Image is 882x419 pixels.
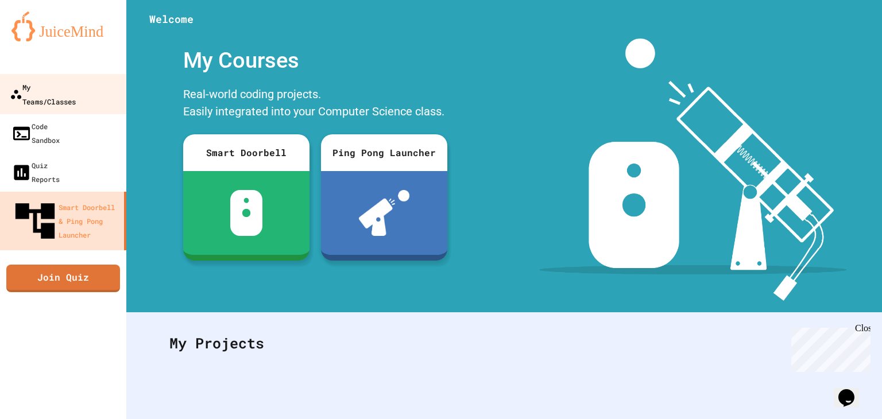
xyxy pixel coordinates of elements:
div: Quiz Reports [11,158,60,186]
div: Chat with us now!Close [5,5,79,73]
img: ppl-with-ball.png [359,190,410,236]
a: Join Quiz [6,265,120,292]
img: banner-image-my-projects.png [539,38,847,301]
div: My Courses [177,38,453,83]
div: My Projects [158,321,850,366]
div: Smart Doorbell [183,134,310,171]
img: logo-orange.svg [11,11,115,41]
div: Real-world coding projects. Easily integrated into your Computer Science class. [177,83,453,126]
iframe: chat widget [787,323,871,372]
div: Code Sandbox [11,119,60,147]
div: My Teams/Classes [10,80,76,108]
iframe: chat widget [834,373,871,408]
div: Smart Doorbell & Ping Pong Launcher [11,197,119,245]
img: sdb-white.svg [230,190,263,236]
div: Ping Pong Launcher [321,134,447,171]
